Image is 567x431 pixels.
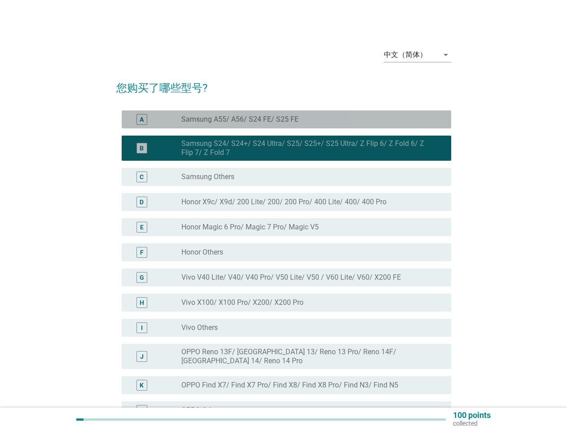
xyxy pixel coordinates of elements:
p: 100 points [453,411,491,419]
div: E [140,223,144,232]
label: OPPO Others [181,406,223,415]
div: H [140,298,144,308]
label: OPPO Find X7/ Find X7 Pro/ Find X8/ Find X8 Pro/ Find N3/ Find N5 [181,381,398,390]
div: C [140,172,144,182]
div: J [140,352,144,361]
div: K [140,381,144,390]
label: Samsung A55/ A56/ S24 FE/ S25 FE [181,115,299,124]
label: Vivo X100/ X100 Pro/ X200/ X200 Pro [181,298,303,307]
label: Honor Magic 6 Pro/ Magic 7 Pro/ Magic V5 [181,223,319,232]
label: Samsung Others [181,172,234,181]
div: 中文（简体） [384,51,427,59]
label: Samsung S24/ S24+/ S24 Ultra/ S25/ S25+/ S25 Ultra/ Z Flip 6/ Z Fold 6/ Z Flip 7/ Z Fold 7 [181,139,437,157]
div: B [140,144,144,153]
h2: 您购买了哪些型号? [116,71,451,96]
label: OPPO Reno 13F/ [GEOGRAPHIC_DATA] 13/ Reno 13 Pro/ Reno 14F/ [GEOGRAPHIC_DATA] 14/ Reno 14 Pro [181,347,437,365]
div: G [140,273,144,282]
p: collected [453,419,491,427]
div: F [140,248,144,257]
label: Honor Others [181,248,223,257]
div: L [140,406,144,415]
label: Vivo V40 Lite/ V40/ V40 Pro/ V50 Lite/ V50 / V60 Lite/ V60/ X200 FE [181,273,401,282]
label: Vivo Others [181,323,218,332]
div: D [140,198,144,207]
i: arrow_drop_down [440,49,451,60]
div: A [140,115,144,124]
label: Honor X9c/ X9d/ 200 Lite/ 200/ 200 Pro/ 400 Lite/ 400/ 400 Pro [181,198,387,207]
div: I [141,323,143,333]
